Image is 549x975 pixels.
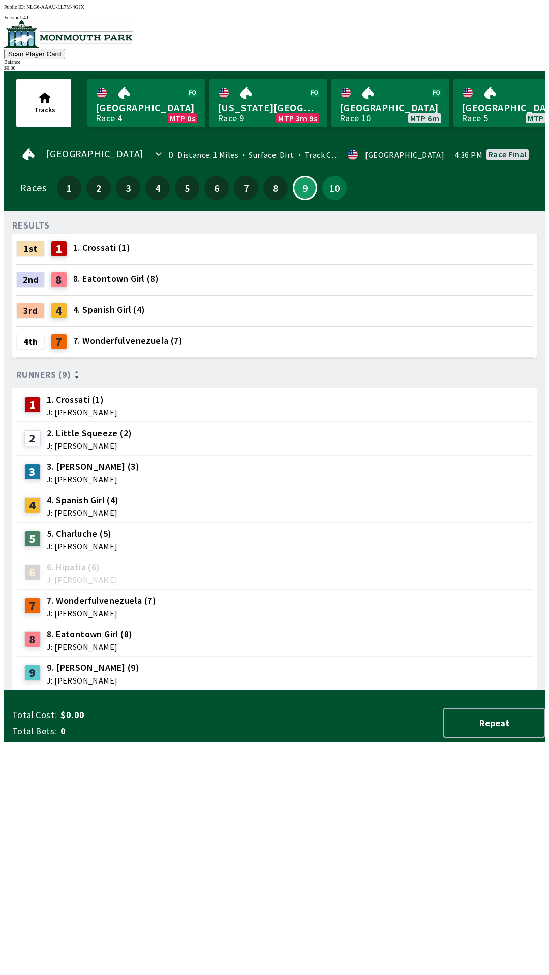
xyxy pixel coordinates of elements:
[86,176,111,200] button: 2
[47,661,139,674] span: 9. [PERSON_NAME] (9)
[24,397,41,413] div: 1
[47,643,132,651] span: J: [PERSON_NAME]
[51,334,67,350] div: 7
[47,408,117,416] span: J: [PERSON_NAME]
[47,494,119,507] span: 4. Spanish Girl (4)
[410,114,439,122] span: MTP 6m
[322,176,347,200] button: 10
[51,241,67,257] div: 1
[4,65,545,71] div: $ 0.00
[340,114,371,122] div: Race 10
[175,176,199,200] button: 5
[47,594,156,607] span: 7. Wonderfulvenezuela (7)
[24,665,41,681] div: 9
[170,114,195,122] span: MTP 0s
[278,114,317,122] span: MTP 3m 9s
[4,59,545,65] div: Balance
[340,101,441,114] span: [GEOGRAPHIC_DATA]
[24,631,41,647] div: 8
[454,151,482,159] span: 4:36 PM
[234,176,258,200] button: 7
[12,725,56,737] span: Total Bets:
[73,303,145,316] span: 4. Spanish Girl (4)
[46,150,144,158] span: [GEOGRAPHIC_DATA]
[47,442,132,450] span: J: [PERSON_NAME]
[293,176,317,200] button: 9
[24,531,41,547] div: 5
[34,105,55,114] span: Tracks
[26,4,84,10] span: NLG6-AAAU-LL7M-4GJX
[218,101,319,114] span: [US_STATE][GEOGRAPHIC_DATA]
[325,184,344,191] span: 10
[177,184,197,191] span: 5
[47,628,132,641] span: 8. Eatontown Girl (8)
[443,708,545,738] button: Repeat
[263,176,288,200] button: 8
[47,475,139,483] span: J: [PERSON_NAME]
[118,184,138,191] span: 3
[16,272,45,288] div: 2nd
[294,150,384,160] span: Track Condition: Firm
[60,709,221,721] span: $0.00
[60,725,221,737] span: 0
[16,303,45,319] div: 3rd
[145,176,170,200] button: 4
[73,272,159,285] span: 8. Eatontown Girl (8)
[177,150,238,160] span: Distance: 1 Miles
[47,527,117,540] span: 5. Charluche (5)
[47,561,117,574] span: 6. Hipatia (6)
[24,564,41,580] div: 6
[452,717,536,729] span: Repeat
[16,79,71,127] button: Tracks
[59,184,79,191] span: 1
[148,184,167,191] span: 4
[47,393,117,406] span: 1. Crossati (1)
[47,509,119,517] span: J: [PERSON_NAME]
[4,20,133,48] img: venue logo
[47,460,139,473] span: 3. [PERSON_NAME] (3)
[16,371,71,379] span: Runners (9)
[4,49,65,59] button: Scan Player Card
[116,176,140,200] button: 3
[51,272,67,288] div: 8
[331,79,449,127] a: [GEOGRAPHIC_DATA]Race 10MTP 6m
[209,79,327,127] a: [US_STATE][GEOGRAPHIC_DATA]Race 9MTP 3m 9s
[24,497,41,513] div: 4
[296,185,314,190] span: 9
[16,370,533,380] div: Runners (9)
[96,114,122,122] div: Race 4
[47,676,139,685] span: J: [PERSON_NAME]
[16,241,45,257] div: 1st
[20,184,46,192] div: Races
[47,427,132,440] span: 2. Little Squeeze (2)
[207,184,226,191] span: 6
[73,334,182,347] span: 7. Wonderfulvenezuela (7)
[51,303,67,319] div: 4
[168,151,173,159] div: 0
[87,79,205,127] a: [GEOGRAPHIC_DATA]Race 4MTP 0s
[89,184,108,191] span: 2
[96,101,197,114] span: [GEOGRAPHIC_DATA]
[57,176,81,200] button: 1
[238,150,294,160] span: Surface: Dirt
[24,598,41,614] div: 7
[4,4,545,10] div: Public ID:
[73,241,130,254] span: 1. Crossati (1)
[4,15,545,20] div: Version 1.4.0
[16,334,45,350] div: 4th
[236,184,256,191] span: 7
[489,150,527,158] div: Race final
[218,114,244,122] div: Race 9
[204,176,229,200] button: 6
[12,221,50,230] div: RESULTS
[47,576,117,584] span: J: [PERSON_NAME]
[47,542,117,550] span: J: [PERSON_NAME]
[365,151,444,159] div: [GEOGRAPHIC_DATA]
[266,184,285,191] span: 8
[24,464,41,480] div: 3
[12,709,56,721] span: Total Cost:
[47,609,156,617] span: J: [PERSON_NAME]
[462,114,488,122] div: Race 5
[24,430,41,446] div: 2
